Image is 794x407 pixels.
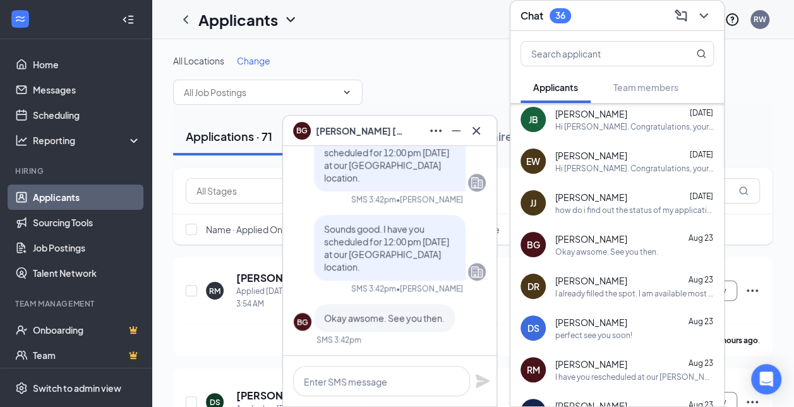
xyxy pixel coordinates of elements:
svg: WorkstreamLogo [14,13,27,25]
svg: Company [469,264,484,279]
span: [PERSON_NAME] [555,274,627,287]
input: All Job Postings [184,85,337,99]
input: Search applicant [521,42,671,66]
svg: Settings [15,382,28,394]
svg: MagnifyingGlass [738,186,749,196]
a: Sourcing Tools [33,210,141,235]
a: Applicants [33,185,141,210]
span: Aug 23 [689,317,713,326]
div: JB [529,113,538,126]
a: Home [33,52,141,77]
span: [PERSON_NAME] [555,233,627,245]
svg: ChevronDown [696,8,711,23]
svg: ChevronDown [283,12,298,27]
span: [DATE] [690,150,713,159]
a: Messages [33,77,141,102]
svg: MagnifyingGlass [696,49,706,59]
span: [PERSON_NAME] [555,358,627,370]
svg: Collapse [122,13,135,26]
span: Okay awsome. See you then. [324,312,445,324]
span: [DATE] [690,191,713,201]
h3: Chat [520,9,543,23]
div: Hi [PERSON_NAME]. Congratulations, your meeting with [PERSON_NAME] Pizza for Store Associate at [... [555,121,714,132]
div: Reporting [33,134,141,147]
div: DR [527,280,539,293]
span: [PERSON_NAME] [PERSON_NAME] [316,124,404,138]
div: BG [527,238,540,251]
div: Hiring [15,166,138,176]
div: DS [527,322,539,334]
button: Ellipses [426,121,446,141]
span: • [PERSON_NAME] [396,194,463,205]
span: Name · Applied On [206,223,282,236]
div: Applications · 71 [186,128,272,144]
svg: Plane [475,374,490,389]
div: JJ [530,197,536,209]
a: TeamCrown [33,343,141,368]
svg: Ellipses [745,283,760,298]
span: All Locations [173,55,224,66]
span: [PERSON_NAME] [555,316,627,329]
button: ComposeMessage [671,6,691,26]
svg: ChevronLeft [178,12,193,27]
span: Aug 23 [689,358,713,368]
svg: QuestionInfo [725,12,740,27]
span: Team members [613,82,678,93]
span: Aug 23 [689,233,713,243]
div: how do i find out the status of my application? [555,205,714,216]
a: Talent Network [33,260,141,286]
svg: Cross [469,123,484,138]
span: Applicants [533,82,578,93]
div: SMS 3:42pm [316,334,361,345]
button: Minimize [446,121,466,141]
span: [PERSON_NAME] [555,191,627,203]
button: Cross [466,121,486,141]
h5: [PERSON_NAME] [236,271,287,285]
div: EW [526,155,540,167]
svg: ComposeMessage [673,8,689,23]
svg: Company [469,175,484,190]
div: perfect see you soon! [555,330,632,341]
div: Team Management [15,298,138,309]
svg: Analysis [15,134,28,147]
div: SMS 3:42pm [351,283,396,294]
h5: [PERSON_NAME] [236,389,287,403]
div: RM [209,286,220,296]
h1: Applicants [198,9,278,30]
div: I already filled the spot. I am available most of next week. [555,288,714,299]
svg: Minimize [448,123,464,138]
a: Job Postings [33,235,141,260]
div: Applied [DATE] 3:54 AM [236,285,303,310]
div: Open Intercom Messenger [751,364,781,394]
span: [PERSON_NAME] [555,107,627,120]
svg: Ellipses [428,123,443,138]
span: [PERSON_NAME] [555,149,627,162]
span: Sounds good. I have you scheduled for 12:00 pm [DATE] at our [GEOGRAPHIC_DATA] location. [324,223,449,272]
a: Scheduling [33,102,141,128]
div: RW [754,14,766,25]
div: Hi [PERSON_NAME]. Congratulations, your meeting with [PERSON_NAME] Pizza for Store Associate at [... [555,163,714,174]
svg: ChevronDown [342,87,352,97]
div: I have you rescheduled at our [PERSON_NAME][GEOGRAPHIC_DATA]. Donatos [DATE] 2:00 pm. [555,372,714,382]
input: All Stages [196,184,311,198]
div: BG [297,317,308,327]
span: Aug 23 [689,275,713,284]
div: 36 [555,10,565,21]
span: Change [237,55,270,66]
button: ChevronDown [694,6,714,26]
div: RM [527,363,540,376]
b: 7 hours ago [716,336,758,345]
div: SMS 3:42pm [351,194,396,205]
div: Switch to admin view [33,382,121,394]
span: [DATE] [690,108,713,118]
span: • [PERSON_NAME] [396,283,463,294]
a: OnboardingCrown [33,317,141,343]
div: Okay awsome. See you then. [555,246,658,257]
